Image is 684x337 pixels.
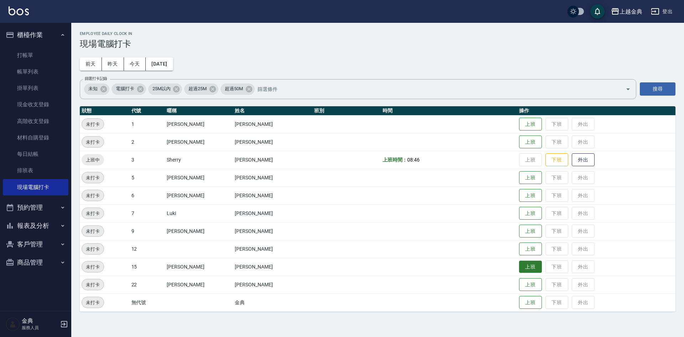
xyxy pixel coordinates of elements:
span: 未打卡 [82,121,104,128]
span: 未打卡 [82,138,104,146]
button: 櫃檯作業 [3,26,68,44]
div: 未知 [84,83,109,95]
button: 今天 [124,57,146,71]
p: 服務人員 [22,325,58,331]
div: 超過50M [221,83,255,95]
input: 篩選條件 [256,83,613,95]
span: 未打卡 [82,299,104,306]
h2: Employee Daily Clock In [80,31,675,36]
td: 金典 [233,293,312,311]
button: 客戶管理 [3,235,68,254]
button: 下班 [545,153,568,167]
button: 上班 [519,296,542,309]
button: 前天 [80,57,102,71]
button: 上班 [519,207,542,220]
h5: 金典 [22,317,58,325]
td: [PERSON_NAME] [233,276,312,293]
span: 電腦打卡 [112,85,139,92]
button: 上越金典 [608,4,645,19]
button: 外出 [572,153,595,167]
div: 25M以內 [148,83,182,95]
button: 商品管理 [3,253,68,272]
button: [DATE] [146,57,173,71]
td: [PERSON_NAME] [165,169,233,187]
td: [PERSON_NAME] [165,187,233,204]
td: [PERSON_NAME] [165,115,233,133]
td: [PERSON_NAME] [233,115,312,133]
td: [PERSON_NAME] [165,258,233,276]
span: 未打卡 [82,245,104,253]
span: 25M以內 [148,85,175,92]
td: 15 [130,258,165,276]
td: [PERSON_NAME] [165,133,233,151]
a: 排班表 [3,162,68,179]
button: Open [622,83,634,95]
td: 無代號 [130,293,165,311]
b: 上班時間： [383,157,408,163]
div: 電腦打卡 [112,83,146,95]
button: 搜尋 [640,82,675,96]
span: 未知 [84,85,102,92]
a: 現場電腦打卡 [3,179,68,195]
td: 3 [130,151,165,169]
button: 報表及分析 [3,216,68,235]
a: 掛單列表 [3,80,68,96]
td: [PERSON_NAME] [233,258,312,276]
td: 1 [130,115,165,133]
button: save [590,4,605,19]
td: 5 [130,169,165,187]
a: 打帳單 [3,47,68,63]
td: [PERSON_NAME] [233,169,312,187]
th: 代號 [130,106,165,116]
span: 未打卡 [82,263,104,271]
td: [PERSON_NAME] [233,133,312,151]
button: 上班 [519,261,542,273]
label: 篩選打卡記錄 [85,76,107,81]
a: 高階收支登錄 [3,113,68,129]
th: 操作 [517,106,675,116]
button: 上班 [519,171,542,184]
span: 未打卡 [82,228,104,235]
button: 上班 [519,225,542,238]
td: [PERSON_NAME] [165,276,233,293]
td: [PERSON_NAME] [165,222,233,240]
span: 08:46 [407,157,420,163]
td: 7 [130,204,165,222]
button: 上班 [519,278,542,291]
button: 上班 [519,118,542,131]
span: 未打卡 [82,174,104,182]
th: 暱稱 [165,106,233,116]
button: 上班 [519,242,542,256]
th: 狀態 [80,106,130,116]
td: Sherry [165,151,233,169]
a: 現金收支登錄 [3,96,68,113]
button: 登出 [648,5,675,18]
h3: 現場電腦打卡 [80,39,675,49]
td: [PERSON_NAME] [233,204,312,222]
button: 上班 [519,136,542,149]
div: 上越金典 [620,7,642,16]
img: Logo [9,6,29,15]
td: [PERSON_NAME] [233,187,312,204]
span: 超過50M [221,85,247,92]
td: [PERSON_NAME] [233,151,312,169]
span: 超過25M [184,85,211,92]
a: 材料自購登錄 [3,129,68,146]
td: 12 [130,240,165,258]
span: 上班中 [82,156,104,164]
td: 2 [130,133,165,151]
th: 時間 [381,106,517,116]
img: Person [6,317,20,331]
span: 未打卡 [82,281,104,289]
td: 6 [130,187,165,204]
td: [PERSON_NAME] [233,240,312,258]
button: 上班 [519,189,542,202]
span: 未打卡 [82,192,104,199]
td: [PERSON_NAME] [233,222,312,240]
th: 班別 [312,106,381,116]
td: Luki [165,204,233,222]
span: 未打卡 [82,210,104,217]
a: 每日結帳 [3,146,68,162]
button: 預約管理 [3,198,68,217]
td: 9 [130,222,165,240]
